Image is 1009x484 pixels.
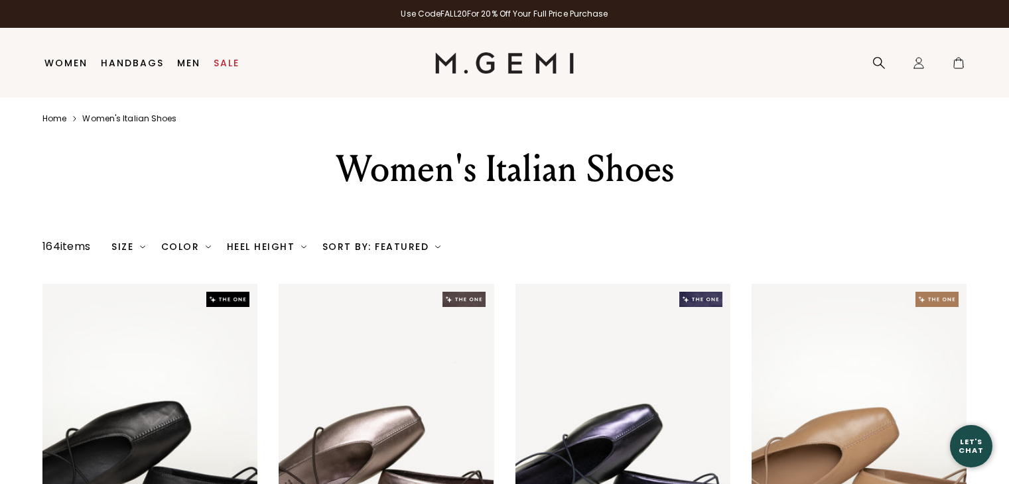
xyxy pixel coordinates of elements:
[206,244,211,249] img: chevron-down.svg
[177,58,200,68] a: Men
[44,58,88,68] a: Women
[435,52,574,74] img: M.Gemi
[206,292,249,307] img: The One tag
[82,113,176,124] a: Women's italian shoes
[161,241,211,252] div: Color
[227,241,306,252] div: Heel Height
[915,292,959,307] img: The One tag
[111,241,145,252] div: Size
[140,244,145,249] img: chevron-down.svg
[42,239,90,255] div: 164 items
[214,58,239,68] a: Sale
[950,438,992,454] div: Let's Chat
[301,244,306,249] img: chevron-down.svg
[322,241,440,252] div: Sort By: Featured
[101,58,164,68] a: Handbags
[440,8,467,19] strong: FALL20
[275,145,735,193] div: Women's Italian Shoes
[435,244,440,249] img: chevron-down.svg
[42,113,66,124] a: Home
